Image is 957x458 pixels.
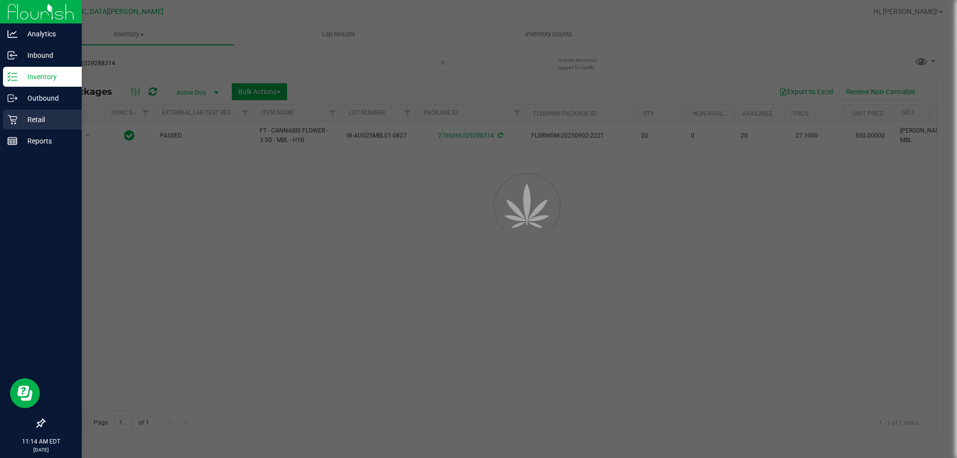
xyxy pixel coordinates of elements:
[4,437,77,446] p: 11:14 AM EDT
[7,136,17,146] inline-svg: Reports
[7,29,17,39] inline-svg: Analytics
[7,115,17,125] inline-svg: Retail
[17,71,77,83] p: Inventory
[17,135,77,147] p: Reports
[7,72,17,82] inline-svg: Inventory
[4,446,77,454] p: [DATE]
[10,378,40,408] iframe: Resource center
[17,28,77,40] p: Analytics
[7,93,17,103] inline-svg: Outbound
[17,92,77,104] p: Outbound
[17,114,77,126] p: Retail
[17,49,77,61] p: Inbound
[7,50,17,60] inline-svg: Inbound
